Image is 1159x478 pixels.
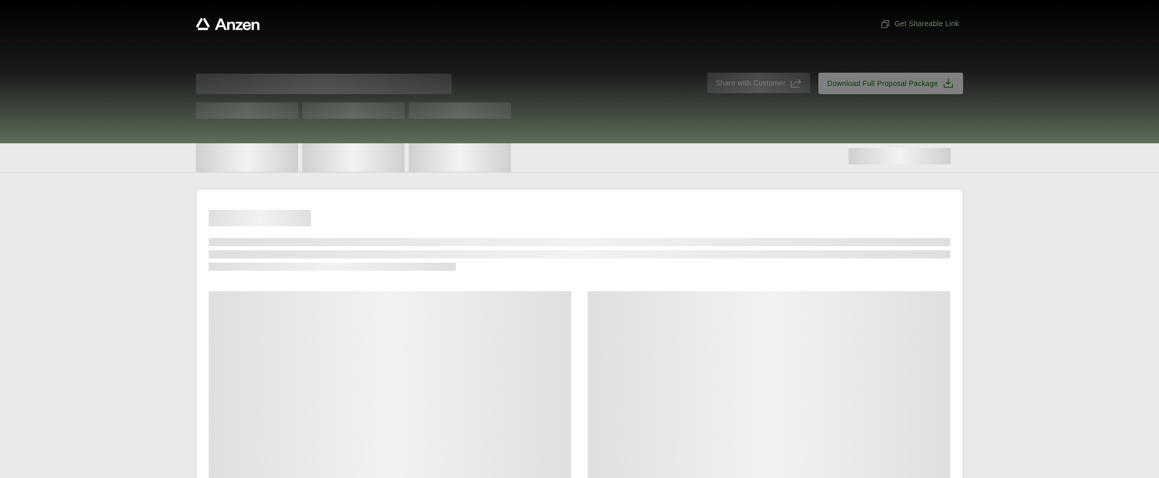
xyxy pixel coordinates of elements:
[876,14,963,33] button: Get Shareable Link
[716,78,786,89] span: Share with Customer
[196,74,452,94] span: Proposal for
[302,102,405,119] span: Test
[880,18,959,29] span: Get Shareable Link
[409,102,511,119] span: Test
[196,102,298,119] span: Test
[196,18,260,30] a: Anzen website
